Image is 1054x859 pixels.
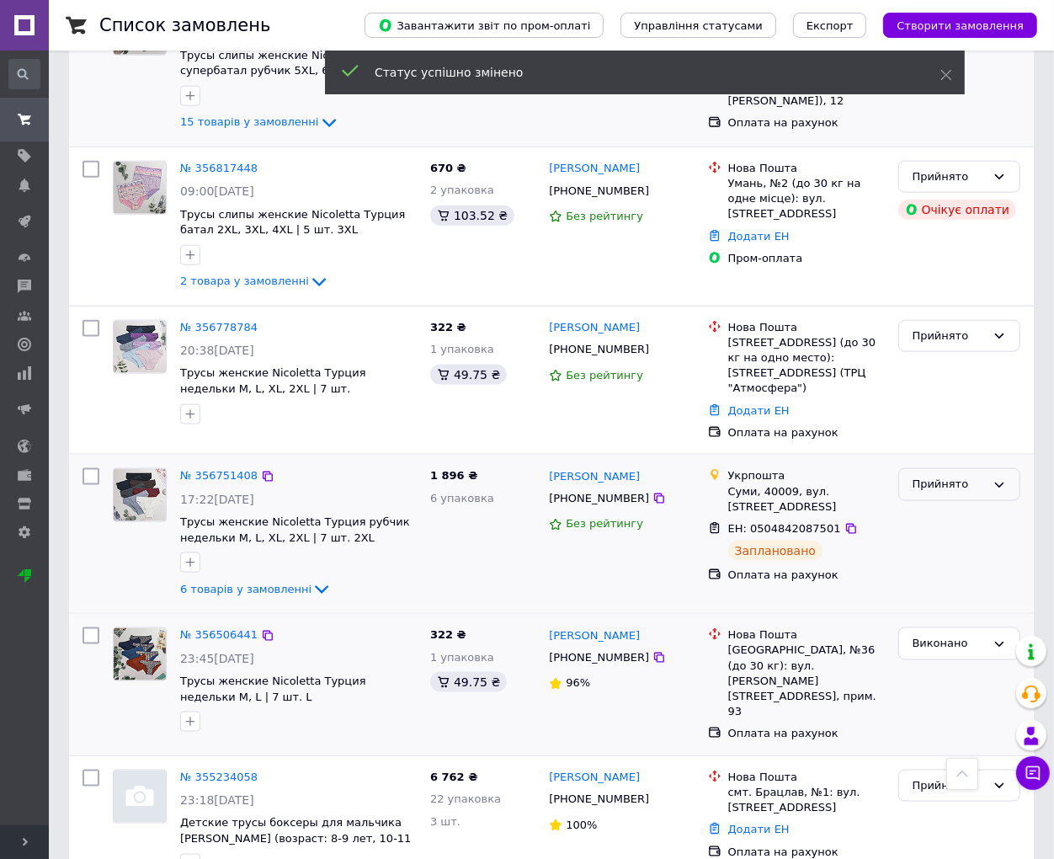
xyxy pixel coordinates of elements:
a: Додати ЕН [728,404,790,417]
div: Оплата на рахунок [728,568,885,583]
a: 6 товарів у замовленні [180,583,332,595]
img: Фото товару [114,162,166,214]
h1: Список замовлень [99,15,270,35]
div: 49.75 ₴ [430,672,507,692]
div: Оплата на рахунок [728,425,885,440]
span: 09:00[DATE] [180,184,254,198]
a: [PERSON_NAME] [549,320,640,336]
button: Завантажити звіт по пром-оплаті [365,13,604,38]
span: 20:38[DATE] [180,344,254,357]
span: Без рейтингу [566,369,643,381]
a: Фото товару [113,770,167,824]
div: [PHONE_NUMBER] [546,788,652,810]
button: Чат з покупцем [1016,756,1050,790]
a: 2 товара у замовленні [180,275,329,287]
a: Трусы женские Nicoletta Турция недельки M, L | 7 шт. L [180,675,366,703]
div: смт. Брацлав, №1: вул. [STREET_ADDRESS] [728,785,885,815]
span: 2 упаковка [430,184,494,196]
a: № 356751408 [180,469,258,482]
a: № 356506441 [180,628,258,641]
a: Трусы слипы женские Nicoletta Турция батал 2XL, 3XL, 4XL | 5 шт. 3XL [180,208,405,237]
a: Трусы женские Nicoletta Турция рубчик недельки M, L, XL, 2XL | 7 шт. 2XL [180,515,410,544]
span: 2 товара у замовленні [180,275,309,287]
img: Фото товару [114,771,166,823]
div: [PHONE_NUMBER] [546,180,652,202]
a: Фото товару [113,320,167,374]
div: [PHONE_NUMBER] [546,488,652,510]
div: 49.75 ₴ [430,365,507,385]
span: 1 упаковка [430,343,494,355]
div: Статус успішно змінено [375,64,898,81]
a: № 356817448 [180,162,258,174]
div: [STREET_ADDRESS] (до 30 кг на одно место): [STREET_ADDRESS] (ТРЦ "Атмосфера") [728,335,885,397]
a: 15 товарів у замовленні [180,115,339,128]
div: [PHONE_NUMBER] [546,647,652,669]
span: 322 ₴ [430,321,466,333]
div: Оплата на рахунок [728,115,885,131]
span: 100% [566,819,597,831]
span: 6 товарів у замовленні [180,583,311,595]
a: № 355234058 [180,771,258,783]
span: 6 упаковка [430,492,494,504]
div: Прийнято [913,328,986,345]
div: [GEOGRAPHIC_DATA], №36 (до 30 кг): вул. [PERSON_NAME][STREET_ADDRESS], прим. 93 [728,643,885,719]
div: [PHONE_NUMBER] [546,339,652,360]
a: Фото товару [113,468,167,522]
button: Експорт [793,13,867,38]
div: Суми, 40009, вул. [STREET_ADDRESS] [728,484,885,515]
a: [PERSON_NAME] [549,770,640,786]
span: Без рейтингу [566,517,643,530]
span: 17:22[DATE] [180,493,254,506]
a: Додати ЕН [728,230,790,243]
div: Укрпошта [728,468,885,483]
span: 6 762 ₴ [430,771,477,783]
img: Фото товару [114,628,166,680]
div: Нова Пошта [728,320,885,335]
span: 3 шт. [430,815,460,828]
span: Без рейтингу [566,210,643,222]
div: Прийнято [913,168,986,186]
span: Управління статусами [634,19,763,32]
div: Прийнято [913,777,986,795]
button: Створити замовлення [883,13,1037,38]
a: Створити замовлення [866,19,1037,31]
a: [PERSON_NAME] [549,628,640,644]
span: 23:18[DATE] [180,793,254,807]
span: 1 упаковка [430,651,494,664]
span: 322 ₴ [430,628,466,641]
div: Виконано [913,635,986,653]
div: 103.52 ₴ [430,205,514,226]
span: 15 товарів у замовленні [180,115,319,128]
span: 22 упаковка [430,792,501,805]
div: Нова Пошта [728,627,885,643]
span: 96% [566,676,590,689]
a: Трусы женские Nicoletta Турция недельки M, L, XL, 2XL | 7 шт. [180,366,366,395]
div: Пром-оплата [728,251,885,266]
img: Фото товару [114,321,166,373]
div: Очікує оплати [898,200,1017,220]
span: 1 896 ₴ [430,469,477,482]
a: Фото товару [113,627,167,681]
span: Завантажити звіт по пром-оплаті [378,18,590,33]
div: Нова Пошта [728,770,885,785]
a: Додати ЕН [728,823,790,835]
span: ЕН: 0504842087501 [728,522,841,535]
div: Прийнято [913,476,986,494]
span: Створити замовлення [897,19,1024,32]
div: Заплановано [728,541,823,561]
a: [PERSON_NAME] [549,161,640,177]
div: Умань, №2 (до 30 кг на одне місце): вул. [STREET_ADDRESS] [728,176,885,222]
span: Експорт [806,19,854,32]
a: [PERSON_NAME] [549,469,640,485]
span: 670 ₴ [430,162,466,174]
img: Фото товару [114,469,166,521]
a: № 356778784 [180,321,258,333]
div: Нова Пошта [728,161,885,176]
span: 23:45[DATE] [180,652,254,665]
div: Оплата на рахунок [728,726,885,741]
a: Фото товару [113,161,167,215]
